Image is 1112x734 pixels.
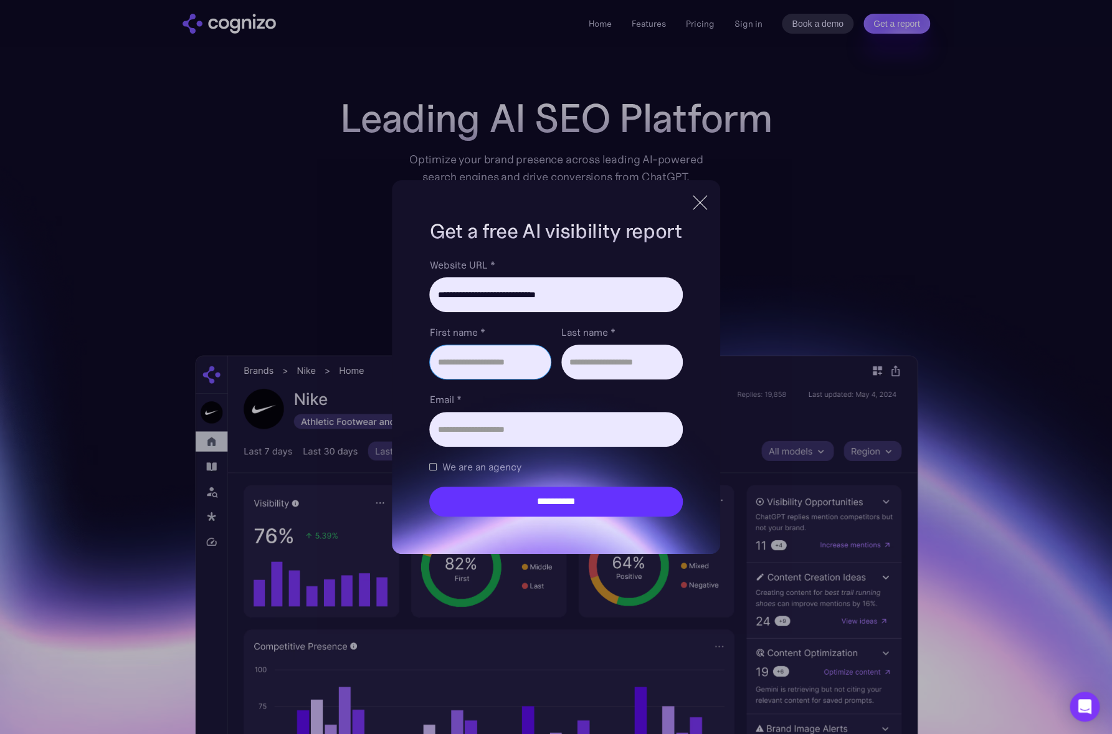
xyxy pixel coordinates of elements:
span: We are an agency [442,459,521,474]
label: Email * [429,392,682,407]
form: Brand Report Form [429,257,682,517]
h1: Get a free AI visibility report [429,217,682,245]
div: Open Intercom Messenger [1070,692,1100,722]
label: First name * [429,325,551,340]
label: Last name * [561,325,683,340]
label: Website URL * [429,257,682,272]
